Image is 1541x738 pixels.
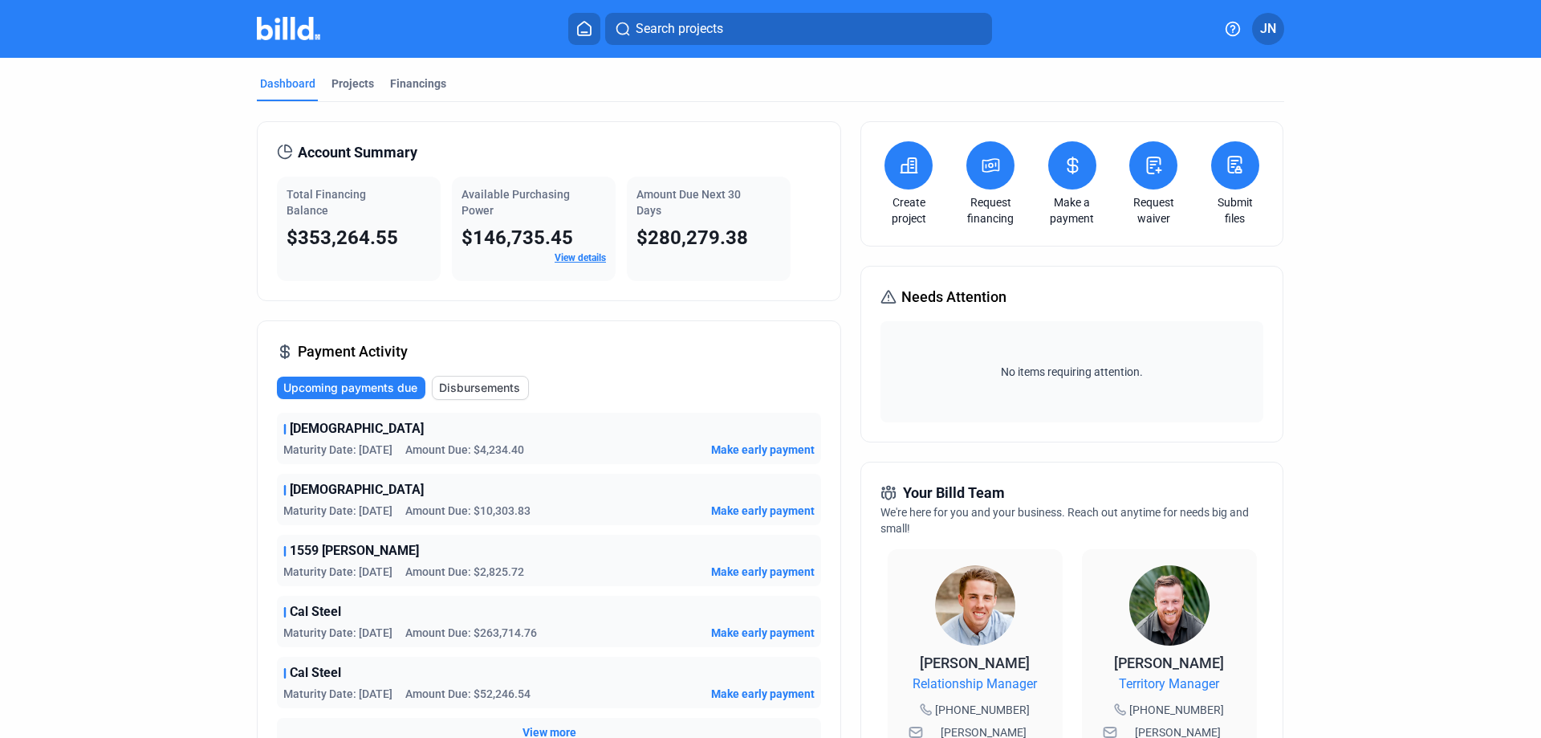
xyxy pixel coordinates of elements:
[880,506,1249,535] span: We're here for you and your business. Reach out anytime for needs big and small!
[913,675,1037,694] span: Relationship Manager
[1044,194,1100,226] a: Make a payment
[1119,675,1219,694] span: Territory Manager
[277,377,425,399] button: Upcoming payments due
[1114,654,1224,671] span: [PERSON_NAME]
[887,364,1256,380] span: No items requiring attention.
[711,564,815,580] button: Make early payment
[283,442,392,458] span: Maturity Date: [DATE]
[711,503,815,519] button: Make early payment
[1129,702,1224,718] span: [PHONE_NUMBER]
[1129,565,1210,646] img: Territory Manager
[1252,13,1284,45] button: JN
[260,75,315,92] div: Dashboard
[461,226,573,249] span: $146,735.45
[283,564,392,580] span: Maturity Date: [DATE]
[903,482,1005,504] span: Your Billd Team
[461,188,570,217] span: Available Purchasing Power
[935,702,1030,718] span: [PHONE_NUMBER]
[1125,194,1181,226] a: Request waiver
[636,188,741,217] span: Amount Due Next 30 Days
[1260,19,1276,39] span: JN
[405,442,524,458] span: Amount Due: $4,234.40
[636,226,748,249] span: $280,279.38
[298,340,408,363] span: Payment Activity
[390,75,446,92] div: Financings
[711,625,815,641] button: Make early payment
[636,19,723,39] span: Search projects
[405,625,537,641] span: Amount Due: $263,714.76
[935,565,1015,646] img: Relationship Manager
[711,686,815,702] button: Make early payment
[290,480,424,499] span: [DEMOGRAPHIC_DATA]
[283,686,392,702] span: Maturity Date: [DATE]
[283,503,392,519] span: Maturity Date: [DATE]
[1207,194,1263,226] a: Submit files
[605,13,992,45] button: Search projects
[405,564,524,580] span: Amount Due: $2,825.72
[555,252,606,263] a: View details
[405,686,531,702] span: Amount Due: $52,246.54
[439,380,520,396] span: Disbursements
[257,17,320,40] img: Billd Company Logo
[298,141,417,164] span: Account Summary
[287,188,366,217] span: Total Financing Balance
[283,380,417,396] span: Upcoming payments due
[962,194,1019,226] a: Request financing
[880,194,937,226] a: Create project
[283,625,392,641] span: Maturity Date: [DATE]
[901,286,1006,308] span: Needs Attention
[405,503,531,519] span: Amount Due: $10,303.83
[290,541,419,561] span: 1559 [PERSON_NAME]
[287,226,398,249] span: $353,264.55
[711,442,815,458] button: Make early payment
[432,376,529,400] button: Disbursements
[920,654,1030,671] span: [PERSON_NAME]
[290,602,341,622] span: Cal Steel
[290,663,341,683] span: Cal Steel
[290,419,424,438] span: [DEMOGRAPHIC_DATA]
[331,75,374,92] div: Projects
